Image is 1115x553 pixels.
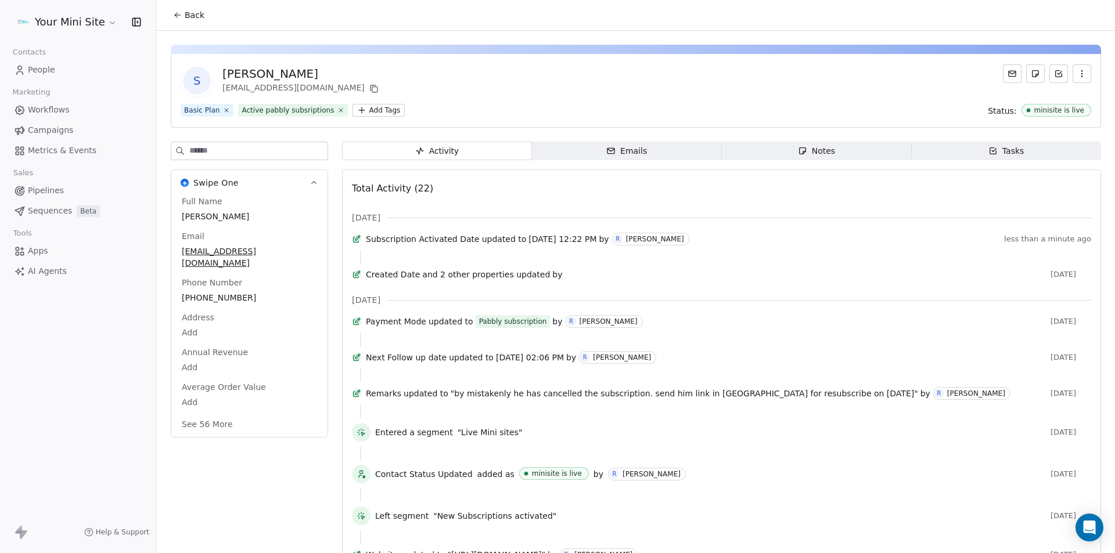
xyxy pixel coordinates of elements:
span: by [599,233,609,245]
div: Active pabbly subsriptions [242,105,334,115]
span: Annual Revenue [179,346,250,358]
div: Tasks [988,145,1024,157]
span: Add [182,327,317,338]
button: Swipe OneSwipe One [171,170,328,196]
span: Tools [8,225,37,242]
span: Average Order Value [179,381,268,393]
span: Status: [988,105,1016,117]
div: R [937,389,941,398]
div: R [616,234,620,244]
div: [PERSON_NAME] [626,235,684,243]
div: R [569,317,573,326]
div: [PERSON_NAME] [580,317,638,326]
div: R [612,469,616,479]
span: Beta [77,205,100,217]
div: minisite is live [532,469,582,478]
a: AI Agents [9,262,147,281]
a: Metrics & Events [9,141,147,160]
span: Metrics & Events [28,144,96,157]
span: Help & Support [96,527,149,537]
a: Workflows [9,100,147,120]
span: Add [182,396,317,408]
span: Full Name [179,196,225,207]
span: Marketing [8,84,55,101]
span: by [566,352,576,363]
span: added as [477,468,515,480]
span: "by mistakenly he has cancelled the subscription. send him link in [GEOGRAPHIC_DATA] for resubscr... [451,388,918,399]
span: [PERSON_NAME] [182,211,317,222]
span: [DATE] [1051,353,1091,362]
img: yourminisite%20logo%20png.png [16,15,30,29]
span: [DATE] 02:06 PM [496,352,564,363]
span: [DATE] [1051,270,1091,279]
div: [PERSON_NAME] [623,470,681,478]
span: Your Mini Site [35,15,105,30]
div: Basic Plan [184,105,220,115]
span: by [552,269,562,280]
span: Pipelines [28,185,64,197]
span: Sequences [28,205,72,217]
span: [DATE] [352,294,380,306]
div: Notes [798,145,835,157]
a: People [9,60,147,79]
span: Back [185,9,204,21]
button: See 56 More [175,414,240,435]
span: "New Subscriptions activated" [433,510,556,522]
span: by [920,388,930,399]
span: Subscription Activated Date [366,233,480,245]
span: "Live Mini sites" [458,427,523,438]
span: Entered a segment [375,427,453,438]
div: [EMAIL_ADDRESS][DOMAIN_NAME] [222,82,381,96]
span: Apps [28,245,48,257]
a: Help & Support [84,527,149,537]
span: Payment Mode [366,316,426,327]
span: updated to [482,233,527,245]
div: Open Intercom Messenger [1076,514,1103,541]
span: and 2 other properties updated [422,269,550,280]
span: updated to [404,388,448,399]
div: minisite is live [1034,106,1084,114]
span: Created Date [366,269,420,280]
span: [PHONE_NUMBER] [182,292,317,303]
div: R [583,353,587,362]
span: [DATE] [1051,469,1091,479]
span: [DATE] [1051,511,1091,521]
span: [DATE] [352,212,380,223]
span: People [28,64,55,76]
button: Your Mini Site [14,12,120,32]
a: Apps [9,241,147,261]
span: Workflows [28,104,70,116]
span: S [183,67,211,95]
span: by [552,316,562,327]
span: Contact Status Updated [375,468,473,480]
button: Add Tags [353,104,405,117]
span: Address [179,312,217,323]
span: Next Follow up date [366,352,447,363]
div: Swipe OneSwipe One [171,196,328,437]
span: Sales [8,164,38,182]
span: by [594,468,603,480]
div: Emails [606,145,647,157]
span: Campaigns [28,124,73,136]
div: [PERSON_NAME] [947,389,1005,397]
span: Add [182,362,317,373]
span: AI Agents [28,265,67,277]
div: [PERSON_NAME] [593,353,651,362]
a: SequencesBeta [9,201,147,221]
span: Left segment [375,510,429,522]
span: Remarks [366,388,401,399]
span: [DATE] [1051,389,1091,398]
span: [DATE] [1051,428,1091,437]
a: Pipelines [9,181,147,200]
a: Campaigns [9,121,147,140]
span: [DATE] 12:22 PM [528,233,596,245]
div: Pabbly subscription [479,316,547,327]
span: Email [179,230,207,242]
span: Phone Number [179,277,244,288]
button: Back [166,5,211,26]
span: Total Activity (22) [352,183,433,194]
img: Swipe One [181,179,189,187]
span: less than a minute ago [1004,234,1091,244]
div: [PERSON_NAME] [222,66,381,82]
span: [DATE] [1051,317,1091,326]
